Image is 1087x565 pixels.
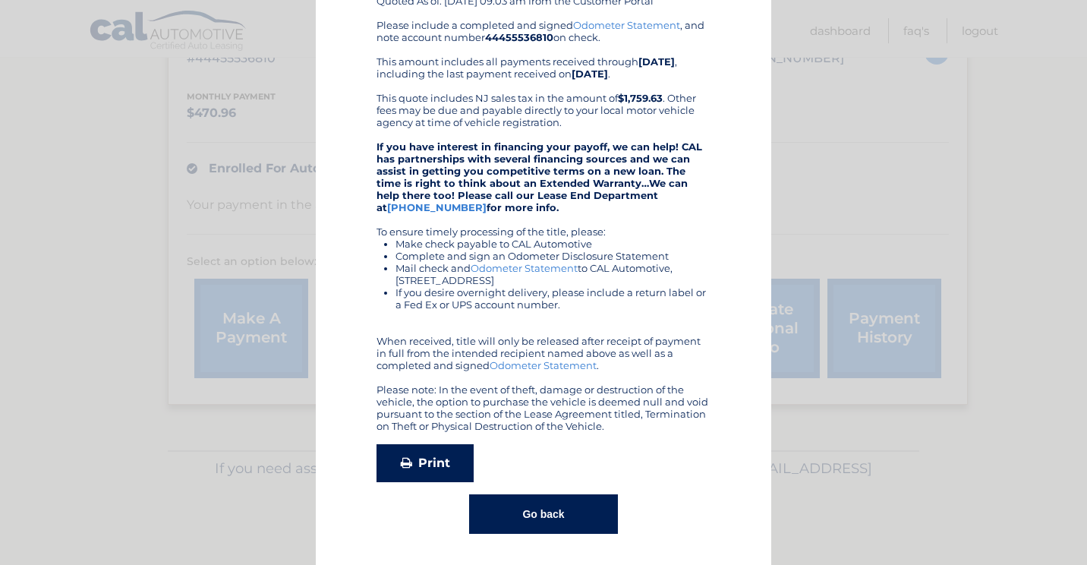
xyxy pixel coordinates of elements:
b: 44455536810 [485,31,553,43]
b: $1,759.63 [618,92,663,104]
button: Go back [469,494,617,534]
a: [PHONE_NUMBER] [387,201,487,213]
b: [DATE] [572,68,608,80]
li: Make check payable to CAL Automotive [395,238,710,250]
li: Complete and sign an Odometer Disclosure Statement [395,250,710,262]
li: Mail check and to CAL Automotive, [STREET_ADDRESS] [395,262,710,286]
strong: If you have interest in financing your payoff, we can help! CAL has partnerships with several fin... [377,140,702,213]
a: Print [377,444,474,482]
div: Please include a completed and signed , and note account number on check. This amount includes al... [377,19,710,432]
b: [DATE] [638,55,675,68]
li: If you desire overnight delivery, please include a return label or a Fed Ex or UPS account number. [395,286,710,311]
a: Odometer Statement [490,359,597,371]
a: Odometer Statement [573,19,680,31]
a: Odometer Statement [471,262,578,274]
